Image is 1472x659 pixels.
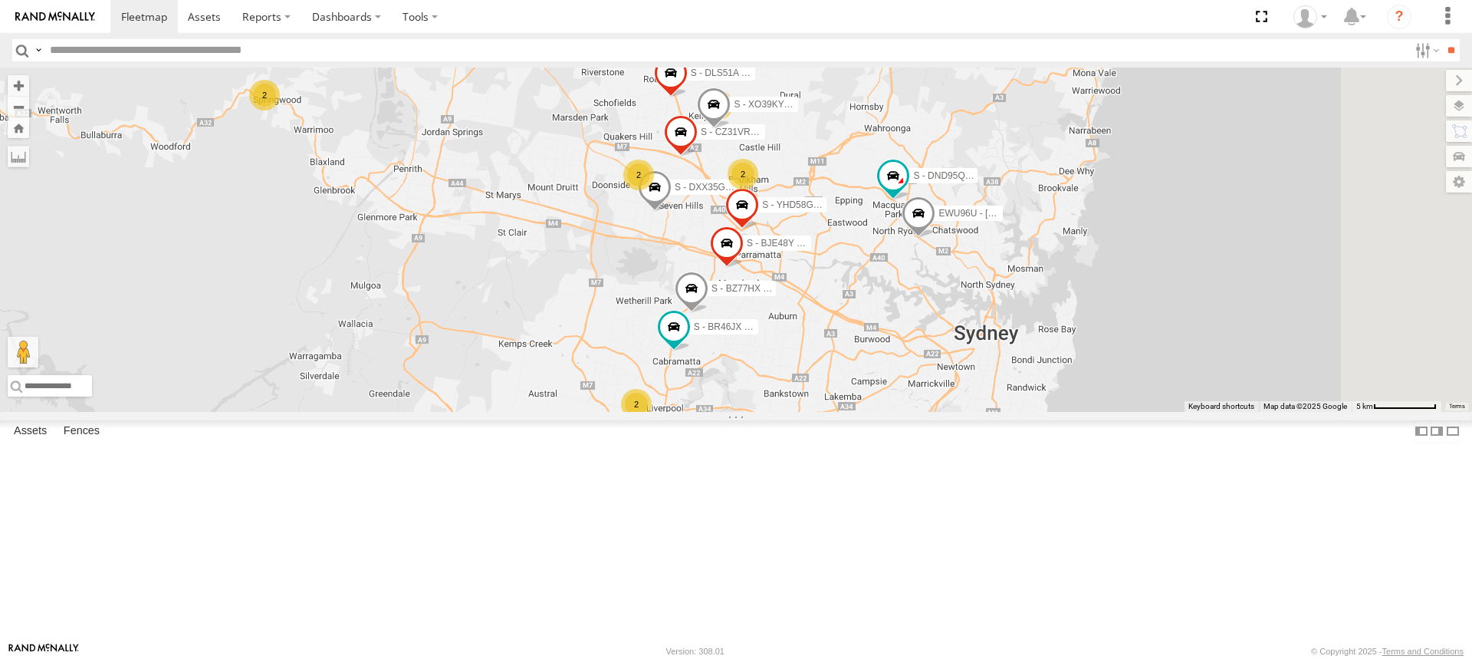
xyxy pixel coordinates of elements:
span: S - YHD58G - [PERSON_NAME] [762,199,897,210]
label: Measure [8,146,29,167]
div: 2 [621,389,652,420]
i: ? [1387,5,1411,29]
button: Zoom out [8,96,29,117]
label: Map Settings [1446,171,1472,193]
span: S - DLS51A - [PERSON_NAME] [691,68,823,78]
span: S - DND95Q - [PERSON_NAME] [913,170,1049,181]
div: © Copyright 2025 - [1311,647,1464,656]
div: 2 [249,80,280,110]
span: Map data ©2025 Google [1263,402,1347,410]
span: EWU96U - [PERSON_NAME] [938,207,1060,218]
div: 2 [728,159,758,189]
label: Search Filter Options [1409,39,1442,61]
button: Zoom in [8,75,29,96]
label: Dock Summary Table to the Left [1414,420,1429,443]
label: Fences [56,420,107,442]
span: 5 km [1356,402,1373,410]
span: S - DXX35G - [PERSON_NAME] [675,182,809,193]
button: Keyboard shortcuts [1188,401,1254,412]
label: Assets [6,420,54,442]
div: 2 [623,160,654,190]
button: Drag Pegman onto the map to open Street View [8,337,38,367]
span: S - CZ31VR - [PERSON_NAME] [701,127,834,137]
span: S - BR46JX - [PERSON_NAME] [694,321,826,332]
label: Hide Summary Table [1445,420,1460,443]
label: Search Query [32,39,44,61]
span: S - BZ77HX - [PERSON_NAME] [711,283,844,294]
span: S - BJE48Y - [PERSON_NAME] [747,237,878,248]
div: Tye Clark [1288,5,1332,28]
div: Version: 308.01 [666,647,724,656]
img: rand-logo.svg [15,12,95,22]
a: Terms (opens in new tab) [1449,404,1465,410]
label: Dock Summary Table to the Right [1429,420,1444,443]
button: Zoom Home [8,117,29,138]
a: Terms and Conditions [1382,647,1464,656]
a: Visit our Website [8,644,79,659]
button: Map scale: 5 km per 79 pixels [1352,401,1441,412]
span: S - XO39KY - [PERSON_NAME] [734,99,868,110]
